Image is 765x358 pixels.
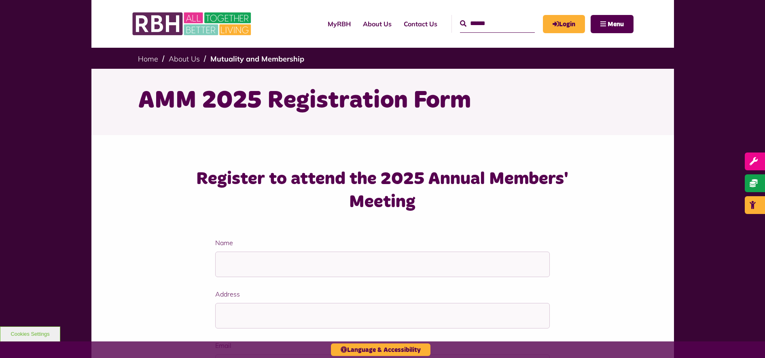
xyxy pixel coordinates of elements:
a: Home [138,54,158,64]
button: Navigation [591,15,634,33]
iframe: Netcall Web Assistant for live chat [729,322,765,358]
button: Language & Accessibility [331,343,430,356]
label: Name [215,238,550,248]
a: MyRBH [543,15,585,33]
label: Email [215,341,550,350]
a: Mutuality and Membership [210,54,304,64]
img: RBH [132,8,253,40]
a: About Us [169,54,200,64]
span: Menu [608,21,624,28]
a: MyRBH [322,13,357,35]
a: Contact Us [398,13,443,35]
h1: AMM 2025 Registration Form [138,85,627,117]
a: About Us [357,13,398,35]
h3: Register to attend the 2025 Annual Members' Meeting [174,167,591,214]
label: Address [215,289,550,299]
